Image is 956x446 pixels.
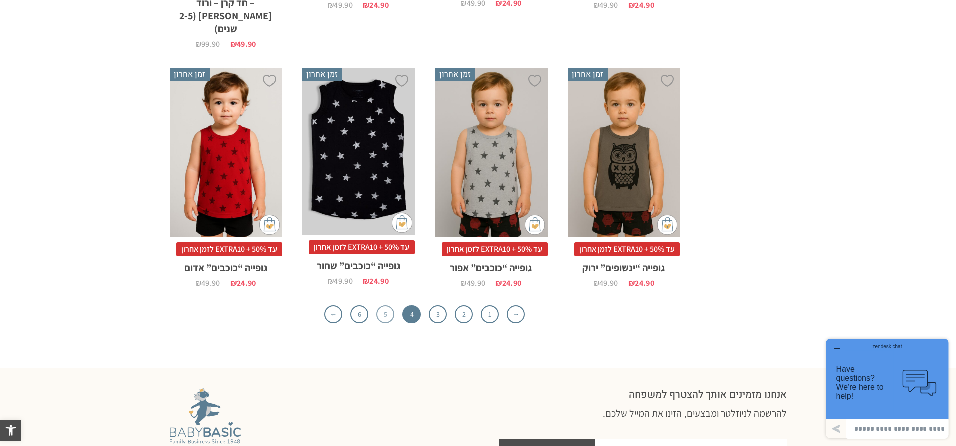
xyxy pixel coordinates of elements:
img: cat-mini-atc.png [392,213,412,233]
span: ₪ [495,278,502,288]
span: ₪ [195,39,201,49]
nav: עימוד מוצר [170,305,680,323]
span: עד 50% + EXTRA10 לזמן אחרון [176,242,282,256]
span: עד 50% + EXTRA10 לזמן אחרון [574,242,680,256]
img: cat-mini-atc.png [525,215,545,235]
span: ₪ [363,276,369,286]
bdi: 99.90 [195,39,220,49]
bdi: 24.90 [363,276,389,286]
a: 2 [455,305,473,323]
bdi: 24.90 [495,278,521,288]
bdi: 49.90 [195,278,220,288]
a: זמן אחרון גופייה "כוכבים" שחור עד 50% + EXTRA10 לזמן אחרוןגופייה “כוכבים” שחור [302,68,415,285]
span: ₪ [628,278,635,288]
h2: גופייה “כוכבים” אפור [435,256,547,274]
a: זמן אחרון גופייה "כוכבים" אפור עד 50% + EXTRA10 לזמן אחרוןגופייה “כוכבים” אפור [435,68,547,287]
span: זמן אחרון [568,68,608,80]
bdi: 49.90 [328,276,353,286]
a: 3 [429,305,447,323]
h3: להרשמה לניוזלטר ומבצעים, הזינו את המייל שלכם. [499,406,787,434]
a: → [507,305,525,323]
span: עד 50% + EXTRA10 לזמן אחרון [309,240,415,254]
a: 5 [376,305,394,323]
span: ₪ [460,278,466,288]
bdi: 49.90 [230,39,256,49]
a: ← [324,305,342,323]
span: זמן אחרון [302,68,342,80]
h2: גופייה “ינשופים” ירוק [568,256,680,274]
img: Baby Basic מבית אריה בגדים לתינוקות [170,388,241,444]
span: זמן אחרון [435,68,475,80]
span: ₪ [230,39,237,49]
bdi: 24.90 [230,278,256,288]
a: 6 [350,305,368,323]
bdi: 49.90 [460,278,485,288]
bdi: 24.90 [628,278,654,288]
span: עד 50% + EXTRA10 לזמן אחרון [442,242,548,256]
h2: גופייה “כוכבים” שחור [302,254,415,272]
span: ₪ [593,278,599,288]
a: זמן אחרון גופייה "ינשופים" ירוק עד 50% + EXTRA10 לזמן אחרוןגופייה “ינשופים” ירוק [568,68,680,287]
span: זמן אחרון [170,68,210,80]
iframe: פותח יישומון שאפשר לשוחח בו בצ'אט עם אחד הנציגים שלנו [822,335,952,442]
span: ₪ [328,276,334,286]
a: 1 [481,305,499,323]
h2: אנחנו מזמינים אותך להצטרף למשפחה [499,388,787,401]
span: ₪ [195,278,201,288]
span: ₪ [230,278,237,288]
img: cat-mini-atc.png [259,215,280,235]
span: 4 [402,305,421,323]
a: זמן אחרון גופייה "כוכבים" אדום עד 50% + EXTRA10 לזמן אחרוןגופייה “כוכבים” אדום [170,68,282,287]
bdi: 49.90 [593,278,618,288]
h2: גופייה “כוכבים” אדום [170,256,282,274]
img: cat-mini-atc.png [657,215,677,235]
